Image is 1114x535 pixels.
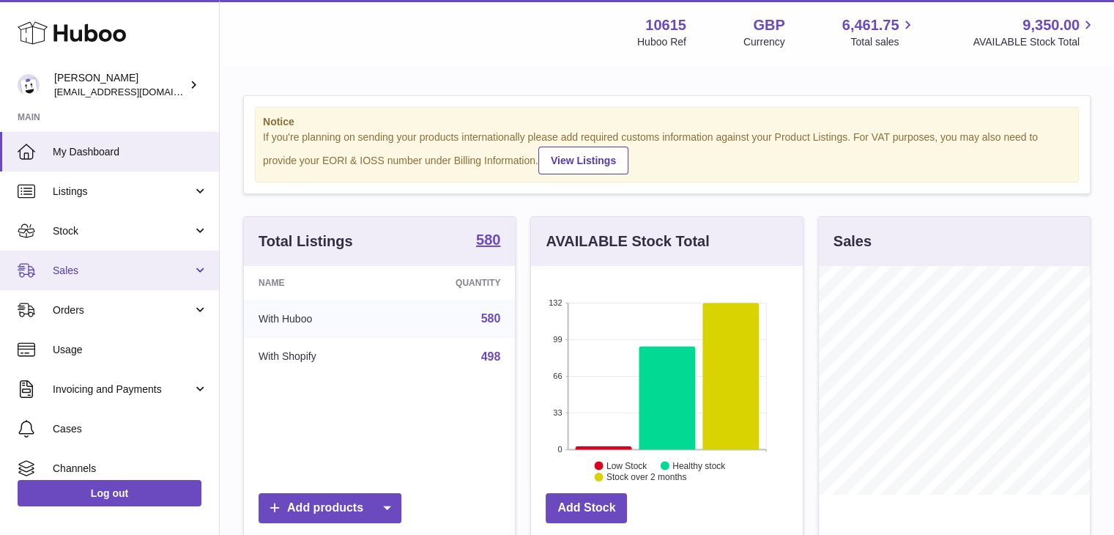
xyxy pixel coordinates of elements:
a: 580 [481,312,501,325]
a: Add Stock [546,493,627,523]
span: Stock [53,224,193,238]
a: 580 [476,232,500,250]
a: 9,350.00 AVAILABLE Stock Total [973,15,1096,49]
div: [PERSON_NAME] [54,71,186,99]
text: 66 [554,372,562,380]
span: Cases [53,422,208,436]
span: My Dashboard [53,145,208,159]
strong: Notice [263,115,1071,129]
span: 9,350.00 [1022,15,1080,35]
a: Add products [259,493,401,523]
span: Invoicing and Payments [53,383,193,396]
span: Total sales [850,35,916,49]
text: 0 [558,445,562,454]
th: Name [244,266,390,300]
span: AVAILABLE Stock Total [973,35,1096,49]
h3: Sales [833,232,872,251]
a: 6,461.75 Total sales [842,15,916,49]
text: Stock over 2 months [606,472,686,482]
span: [EMAIL_ADDRESS][DOMAIN_NAME] [54,86,215,97]
text: Healthy stock [672,460,726,471]
strong: 10615 [645,15,686,35]
h3: AVAILABLE Stock Total [546,232,709,251]
td: With Shopify [244,338,390,376]
text: Low Stock [606,460,647,471]
td: With Huboo [244,300,390,338]
a: 498 [481,350,501,363]
span: Usage [53,343,208,357]
text: 132 [549,298,562,307]
strong: GBP [753,15,784,35]
strong: 580 [476,232,500,247]
span: Listings [53,185,193,199]
text: 99 [554,335,562,344]
a: View Listings [538,147,628,174]
h3: Total Listings [259,232,353,251]
div: If you're planning on sending your products internationally please add required customs informati... [263,130,1071,174]
text: 33 [554,408,562,417]
span: Orders [53,303,193,317]
a: Log out [18,480,201,506]
div: Currency [743,35,785,49]
div: Huboo Ref [637,35,686,49]
img: fulfillment@fable.com [18,74,40,96]
span: Channels [53,462,208,476]
span: 6,461.75 [842,15,899,35]
th: Quantity [390,266,516,300]
span: Sales [53,264,193,278]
